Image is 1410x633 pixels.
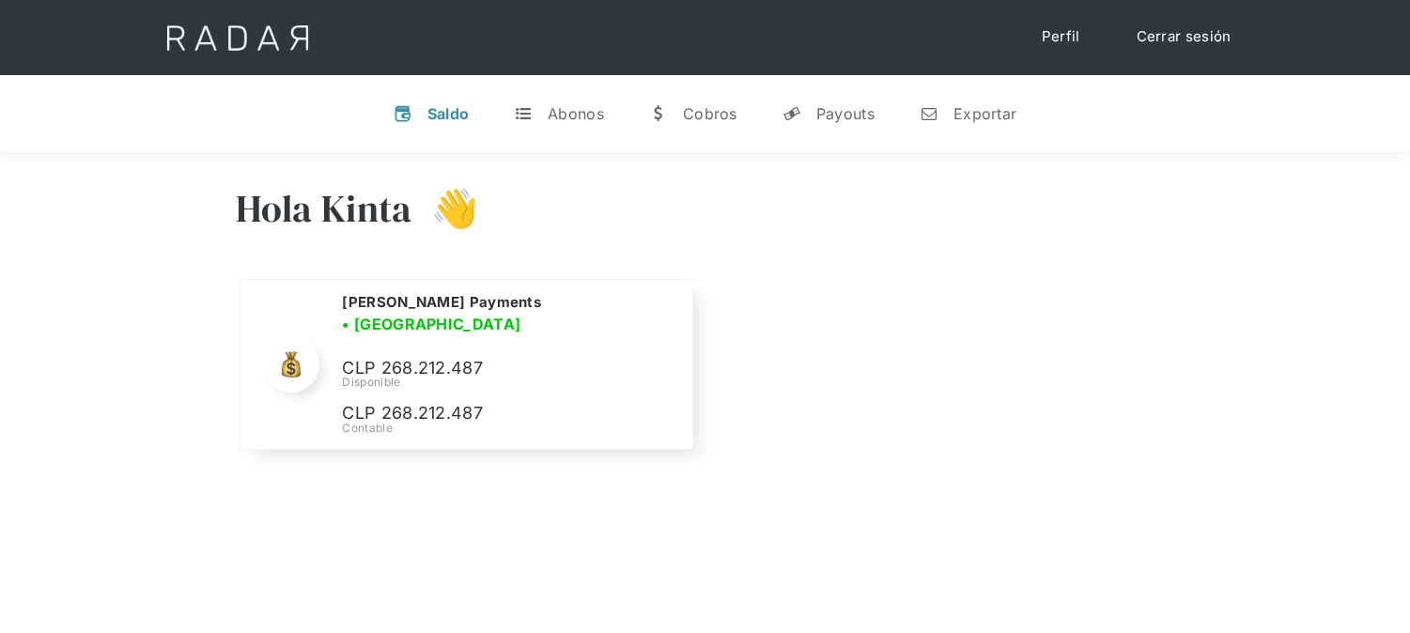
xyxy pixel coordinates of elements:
[342,293,541,312] h2: [PERSON_NAME] Payments
[342,355,624,382] p: CLP 268.212.487
[953,104,1016,123] div: Exportar
[236,185,412,232] h3: Hola Kinta
[649,104,668,123] div: w
[514,104,533,123] div: t
[412,185,478,232] h3: 👋
[782,104,801,123] div: y
[342,420,669,437] div: Contable
[683,104,737,123] div: Cobros
[920,104,938,123] div: n
[1118,19,1250,55] a: Cerrar sesión
[342,313,520,335] h3: • [GEOGRAPHIC_DATA]
[548,104,604,123] div: Abonos
[342,374,669,391] div: Disponible
[427,104,470,123] div: Saldo
[1023,19,1099,55] a: Perfil
[816,104,875,123] div: Payouts
[394,104,412,123] div: v
[342,400,624,427] p: CLP 268.212.487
